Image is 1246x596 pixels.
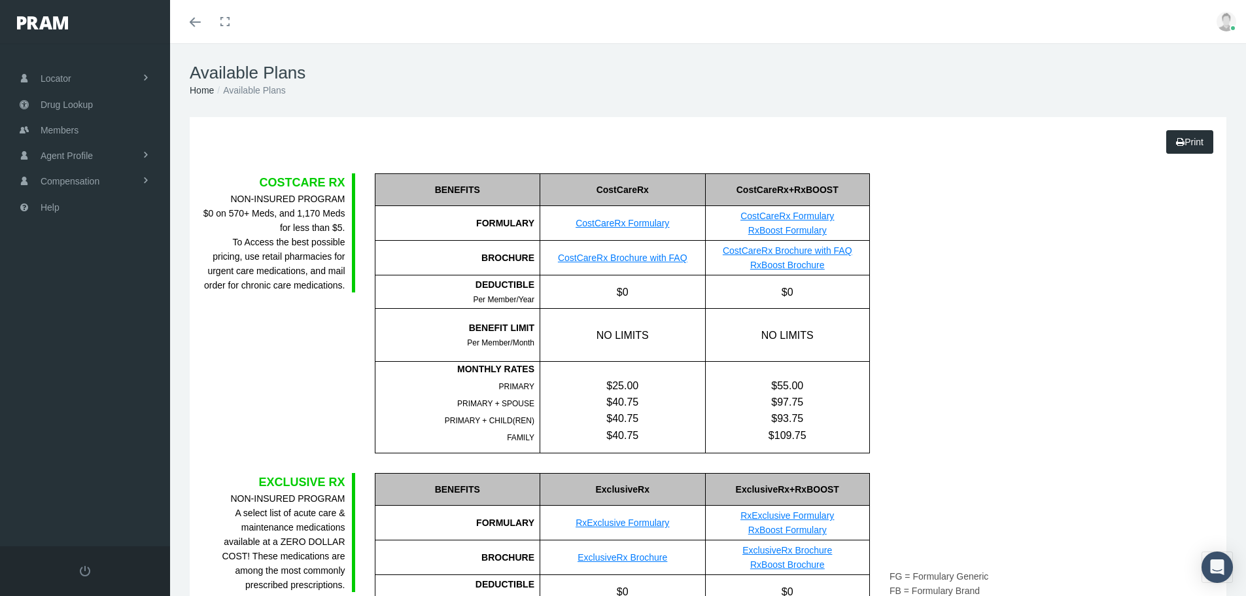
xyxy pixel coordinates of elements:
[214,83,285,97] li: Available Plans
[540,427,705,444] div: $40.75
[890,586,980,596] span: FB = Formulary Brand
[203,173,345,192] div: COSTCARE RX
[41,195,60,220] span: Help
[375,473,540,506] div: BENEFITS
[558,253,687,263] a: CostCareRx Brochure with FAQ
[1202,552,1233,583] div: Open Intercom Messenger
[41,169,99,194] span: Compensation
[499,382,534,391] span: PRIMARY
[17,16,68,29] img: PRAM_20_x_78.png
[457,399,534,408] span: PRIMARY + SPOUSE
[742,545,832,555] a: ExclusiveRx Brochure
[540,309,705,361] div: NO LIMITS
[375,577,535,591] div: DEDUCTIBLE
[1166,130,1213,154] a: Print
[375,173,540,206] div: BENEFITS
[230,493,345,504] b: NON-INSURED PROGRAM
[706,377,870,394] div: $55.00
[750,260,825,270] a: RxBoost Brochure
[578,552,667,563] a: ExclusiveRx Brochure
[723,245,852,256] a: CostCareRx Brochure with FAQ
[375,241,540,275] div: BROCHURE
[706,394,870,410] div: $97.75
[540,275,705,308] div: $0
[203,192,345,292] div: $0 on 570+ Meds, and 1,170 Meds for less than $5. To Access the best possible pricing, use retail...
[540,410,705,427] div: $40.75
[230,194,345,204] b: NON-INSURED PROGRAM
[540,394,705,410] div: $40.75
[375,321,535,335] div: BENEFIT LIMIT
[41,118,78,143] span: Members
[576,218,669,228] a: CostCareRx Formulary
[41,66,71,91] span: Locator
[1217,12,1236,31] img: user-placeholder.jpg
[705,275,870,308] div: $0
[705,309,870,361] div: NO LIMITS
[740,211,834,221] a: CostCareRx Formulary
[190,63,1226,83] h1: Available Plans
[203,473,345,491] div: EXCLUSIVE RX
[375,362,535,376] div: MONTHLY RATES
[748,525,827,535] a: RxBoost Formulary
[750,559,825,570] a: RxBoost Brochure
[705,173,870,206] div: CostCareRx+RxBOOST
[540,377,705,394] div: $25.00
[748,225,827,236] a: RxBoost Formulary
[190,85,214,96] a: Home
[375,506,540,540] div: FORMULARY
[375,206,540,241] div: FORMULARY
[375,540,540,575] div: BROCHURE
[706,410,870,427] div: $93.75
[445,416,534,425] span: PRIMARY + CHILD(REN)
[576,517,669,528] a: RxExclusive Formulary
[540,473,705,506] div: ExclusiveRx
[41,92,93,117] span: Drug Lookup
[467,338,534,347] span: Per Member/Month
[540,173,705,206] div: CostCareRx
[375,277,535,292] div: DEDUCTIBLE
[740,510,834,521] a: RxExclusive Formulary
[203,491,345,592] div: A select list of acute care & maintenance medications available at a ZERO DOLLAR COST! These medi...
[507,433,534,442] span: FAMILY
[473,295,534,304] span: Per Member/Year
[706,427,870,444] div: $109.75
[41,143,93,168] span: Agent Profile
[705,473,870,506] div: ExclusiveRx+RxBOOST
[890,571,988,582] span: FG = Formulary Generic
